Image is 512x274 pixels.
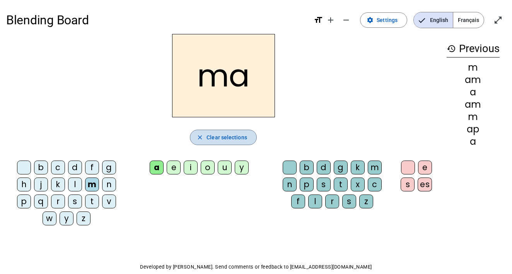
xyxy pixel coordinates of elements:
[447,112,500,122] div: m
[351,178,365,191] div: x
[493,15,503,25] mat-icon: open_in_full
[300,178,314,191] div: p
[77,211,90,225] div: z
[447,100,500,109] div: am
[184,161,198,174] div: i
[447,40,500,58] h3: Previous
[235,161,249,174] div: y
[351,161,365,174] div: k
[447,137,500,146] div: a
[323,12,338,28] button: Increase font size
[85,178,99,191] div: m
[34,178,48,191] div: j
[413,12,484,28] mat-button-toggle-group: Language selection
[43,211,56,225] div: w
[190,130,257,145] button: Clear selections
[102,161,116,174] div: g
[85,161,99,174] div: f
[68,161,82,174] div: d
[17,178,31,191] div: h
[6,262,506,272] p: Developed by [PERSON_NAME]. Send comments or feedback to [EMAIL_ADDRESS][DOMAIN_NAME]
[490,12,506,28] button: Enter full screen
[218,161,232,174] div: u
[341,15,351,25] mat-icon: remove
[447,63,500,72] div: m
[334,178,348,191] div: t
[359,195,373,208] div: z
[291,195,305,208] div: f
[360,12,407,28] button: Settings
[60,211,73,225] div: y
[167,161,181,174] div: e
[51,178,65,191] div: k
[68,195,82,208] div: s
[447,88,500,97] div: a
[317,178,331,191] div: s
[102,195,116,208] div: v
[334,161,348,174] div: g
[401,178,415,191] div: s
[300,161,314,174] div: b
[308,195,322,208] div: l
[418,178,432,191] div: es
[283,178,297,191] div: n
[68,178,82,191] div: l
[377,15,398,25] span: Settings
[342,195,356,208] div: s
[102,178,116,191] div: n
[314,15,323,25] mat-icon: format_size
[326,15,335,25] mat-icon: add
[150,161,164,174] div: a
[447,75,500,85] div: am
[201,161,215,174] div: o
[338,12,354,28] button: Decrease font size
[6,8,307,32] h1: Blending Board
[447,125,500,134] div: ap
[196,134,203,141] mat-icon: close
[51,161,65,174] div: c
[317,161,331,174] div: d
[51,195,65,208] div: r
[418,161,432,174] div: e
[367,17,374,24] mat-icon: settings
[34,161,48,174] div: b
[368,161,382,174] div: m
[414,12,453,28] span: English
[368,178,382,191] div: c
[85,195,99,208] div: t
[207,133,247,142] span: Clear selections
[447,44,456,53] mat-icon: history
[325,195,339,208] div: r
[172,34,275,117] h2: ma
[17,195,31,208] div: p
[34,195,48,208] div: q
[453,12,484,28] span: Français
